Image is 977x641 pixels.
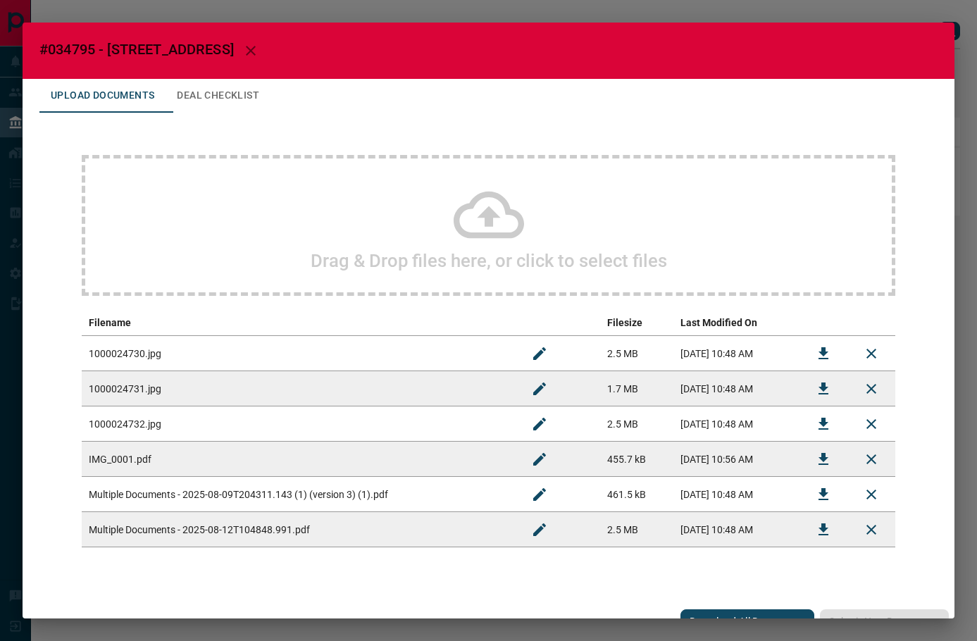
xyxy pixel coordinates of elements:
td: 2.5 MB [600,406,673,442]
td: 1000024732.jpg [82,406,516,442]
td: Multiple Documents - 2025-08-12T104848.991.pdf [82,512,516,547]
td: [DATE] 10:48 AM [673,371,799,406]
td: IMG_0001.pdf [82,442,516,477]
button: Rename [523,478,556,511]
td: 1.7 MB [600,371,673,406]
th: Filesize [600,310,673,336]
button: Rename [523,513,556,547]
button: Remove File [854,372,888,406]
button: Download [807,478,840,511]
th: Filename [82,310,516,336]
button: Download [807,513,840,547]
button: Download [807,337,840,371]
button: Rename [523,372,556,406]
button: Rename [523,407,556,441]
th: edit column [516,310,600,336]
h2: Drag & Drop files here, or click to select files [311,250,667,271]
span: #034795 - [STREET_ADDRESS] [39,41,234,58]
td: [DATE] 10:56 AM [673,442,799,477]
div: Drag & Drop files here, or click to select files [82,155,895,296]
button: Download [807,407,840,441]
td: 2.5 MB [600,512,673,547]
button: Deal Checklist [166,79,270,113]
button: Download [807,442,840,476]
button: Remove File [854,442,888,476]
td: 1000024731.jpg [82,371,516,406]
td: 1000024730.jpg [82,336,516,371]
td: 2.5 MB [600,336,673,371]
button: Upload Documents [39,79,166,113]
th: Last Modified On [673,310,799,336]
td: [DATE] 10:48 AM [673,406,799,442]
button: Rename [523,337,556,371]
td: [DATE] 10:48 AM [673,336,799,371]
button: Remove File [854,407,888,441]
td: 461.5 kB [600,477,673,512]
td: 455.7 kB [600,442,673,477]
button: Remove File [854,513,888,547]
button: Download [807,372,840,406]
th: delete file action column [847,310,895,336]
td: [DATE] 10:48 AM [673,477,799,512]
button: Remove File [854,478,888,511]
button: Remove File [854,337,888,371]
button: Rename [523,442,556,476]
th: download action column [799,310,847,336]
button: Download All Documents [680,609,814,633]
td: [DATE] 10:48 AM [673,512,799,547]
td: Multiple Documents - 2025-08-09T204311.143 (1) (version 3) (1).pdf [82,477,516,512]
